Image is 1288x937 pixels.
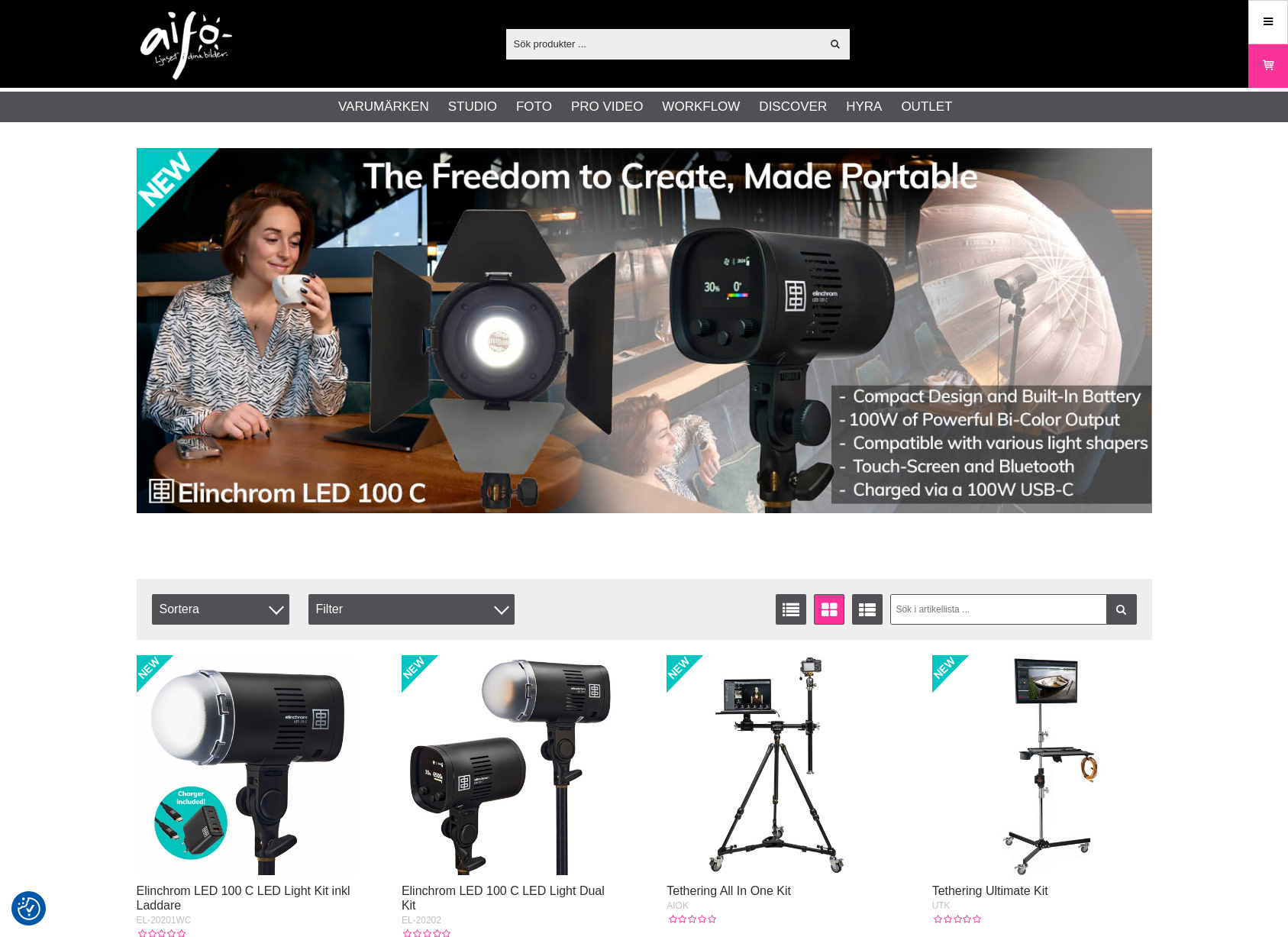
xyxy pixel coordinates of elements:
[814,594,844,625] a: Fönstervisning
[667,913,715,926] div: Kundbetyg: 0
[137,148,1152,513] img: Annons:002 banner-elin-led100c11390x.jpg
[667,884,791,897] a: Tethering All In One Kit
[776,594,806,625] a: Listvisning
[516,97,552,117] a: Foto
[137,655,357,875] img: Elinchrom LED 100 C LED Light Kit inkl Laddare
[402,915,441,926] span: EL-20202
[308,594,515,625] div: Filter
[506,32,822,55] input: Sök produkter ...
[571,97,643,117] a: Pro Video
[890,594,1137,625] input: Sök i artikellista ...
[662,97,740,117] a: Workflow
[667,655,886,875] img: Tethering All In One Kit
[932,900,951,911] span: UTK
[932,913,981,926] div: Kundbetyg: 0
[667,900,689,911] span: AIOK
[901,97,952,117] a: Outlet
[1106,594,1137,625] a: Filtrera
[18,897,40,920] img: Revisit consent button
[140,11,232,80] img: logo.png
[137,915,192,926] span: EL-20201WC
[932,655,1152,875] img: Tethering Ultimate Kit
[152,594,289,625] span: Sortera
[932,884,1048,897] a: Tethering Ultimate Kit
[402,655,621,875] img: Elinchrom LED 100 C LED Light Dual Kit
[846,97,882,117] a: Hyra
[338,97,429,117] a: Varumärken
[137,884,350,912] a: Elinchrom LED 100 C LED Light Kit inkl Laddare
[759,97,827,117] a: Discover
[852,594,883,625] a: Utökad listvisning
[448,97,497,117] a: Studio
[18,895,40,922] button: Samtyckesinställningar
[402,884,605,912] a: Elinchrom LED 100 C LED Light Dual Kit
